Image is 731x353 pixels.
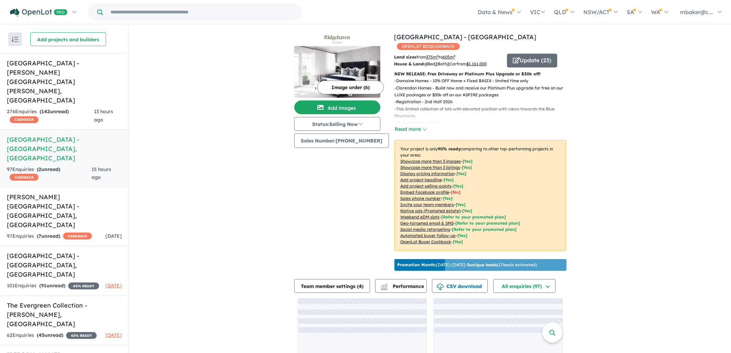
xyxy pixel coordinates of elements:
u: Add project selling-points [400,183,452,189]
span: [Yes] [462,208,472,213]
span: [DATE] [105,233,122,239]
h5: [GEOGRAPHIC_DATA] - [GEOGRAPHIC_DATA] , [GEOGRAPHIC_DATA] [7,251,122,279]
span: [Refer to your promoted plan] [452,227,517,232]
p: NEW RELEASE: Free Driveway or Platinum Plus Upgrade or $30k off! [394,71,566,77]
a: [GEOGRAPHIC_DATA] - [GEOGRAPHIC_DATA] [394,33,536,41]
button: Read more [394,125,427,133]
span: [ Yes ] [462,165,472,170]
button: Add projects and builders [30,32,106,46]
img: line-chart.svg [381,284,387,287]
u: Sales phone number [400,196,441,201]
p: - Limited Lots Available [394,120,572,127]
span: 4 [359,283,362,289]
span: [ Yes ] [453,183,463,189]
button: Status:Selling Now [294,117,380,131]
strong: ( unread) [40,108,69,115]
span: [ Yes ] [463,159,473,164]
a: Ridgehaven Estate - Elderslie LogoRidgehaven Estate - Elderslie [294,32,380,98]
span: [DATE] [105,282,122,289]
span: [ Yes ] [456,171,466,176]
u: 4 [425,61,427,66]
b: House & Land: [394,61,425,66]
span: CASHBACK [63,233,92,239]
b: Promotion Month: [397,262,436,267]
span: [ Yes ] [456,202,466,207]
u: Display pricing information [400,171,455,176]
span: [ Yes ] [443,196,453,201]
span: [Yes] [453,239,463,244]
span: [Refer to your promoted plan] [441,214,506,220]
span: 142 [41,108,50,115]
button: Performance [375,279,427,293]
u: Embed Facebook profile [400,190,449,195]
u: 2 [435,61,437,66]
div: 97 Enquir ies [7,232,92,240]
div: 62 Enquir ies [7,331,97,340]
span: [DATE] [105,332,122,338]
span: mbaker@c... [680,9,713,15]
span: [ Yes ] [444,177,454,182]
span: [ No ] [451,190,460,195]
u: Add project headline [400,177,442,182]
strong: ( unread) [39,282,65,289]
button: Sales Number:[PHONE_NUMBER] [294,133,389,148]
sup: 2 [437,54,438,58]
span: 2 [39,166,41,172]
span: 91 [41,282,46,289]
span: to [438,54,455,60]
img: bar-chart.svg [381,286,388,290]
u: $ 1,161,000 [466,61,487,66]
p: - Clarendon Homes - Build now and receive our Platinum Plus upgrade for free on our LUXE packages... [394,85,572,99]
u: Invite your team members [400,202,454,207]
h5: The Evergreen Collection - [PERSON_NAME] , [GEOGRAPHIC_DATA] [7,301,122,329]
span: OPENLOT $ 200 CASHBACK [397,43,460,50]
u: Showcase more than 3 listings [400,165,460,170]
p: [DATE] - [DATE] - ( 17 leads estimated) [397,262,537,268]
h5: [GEOGRAPHIC_DATA] - [PERSON_NAME][GEOGRAPHIC_DATA][PERSON_NAME] , [GEOGRAPHIC_DATA] [7,58,122,105]
span: 40 % READY [68,282,99,289]
p: - Domaine Homes - 10% OFF Home + Fixed BASIX - limited time only [394,77,572,84]
button: Image order (6) [317,81,384,94]
span: 45 [39,332,44,338]
img: sort.svg [12,37,19,42]
strong: ( unread) [37,233,60,239]
div: 97 Enquir ies [7,165,92,182]
img: Ridgehaven Estate - Elderslie Logo [297,35,378,43]
span: Performance [382,283,424,289]
b: 90 % ready [438,146,460,151]
button: CSV download [432,279,488,293]
button: All enquiries (97) [493,279,555,293]
u: 375 m [426,54,438,60]
p: from [394,54,502,61]
input: Try estate name, suburb, builder or developer [104,5,299,20]
img: Ridgehaven Estate - Elderslie [294,46,380,98]
span: [Yes] [457,233,467,238]
u: Automated buyer follow-up [400,233,456,238]
sup: 2 [454,54,455,58]
u: OpenLot Buyer Cashback [400,239,451,244]
img: download icon [437,284,444,290]
u: 605 m [443,54,455,60]
div: 101 Enquir ies [7,282,99,290]
p: Your project is only comparing to other top-performing projects in your area: - - - - - - - - - -... [394,140,566,251]
h5: [GEOGRAPHIC_DATA] - [GEOGRAPHIC_DATA] , [GEOGRAPHIC_DATA] [7,135,122,163]
b: 5 unique leads [467,262,497,267]
img: Openlot PRO Logo White [10,8,67,17]
strong: ( unread) [37,332,63,338]
div: 276 Enquir ies [7,108,94,124]
p: - This limited collection of lots with elevated position with views towards the Blue Mountains. [394,106,572,120]
p: Bed Bath Car from [394,61,502,67]
span: 13 hours ago [94,108,113,123]
u: 2 [447,61,449,66]
span: [Refer to your promoted plan] [455,221,520,226]
u: Native ads (Promoted estate) [400,208,460,213]
u: Social media retargeting [400,227,450,232]
button: Update (23) [507,54,557,67]
u: Geo-targeted email & SMS [400,221,454,226]
p: - Registration - 2nd Half 2026 [394,98,572,105]
span: CASHBACK [10,174,39,181]
span: 45 % READY [66,332,97,339]
span: CASHBACK [10,116,39,123]
span: 7 [39,233,41,239]
span: 15 hours ago [92,166,111,181]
